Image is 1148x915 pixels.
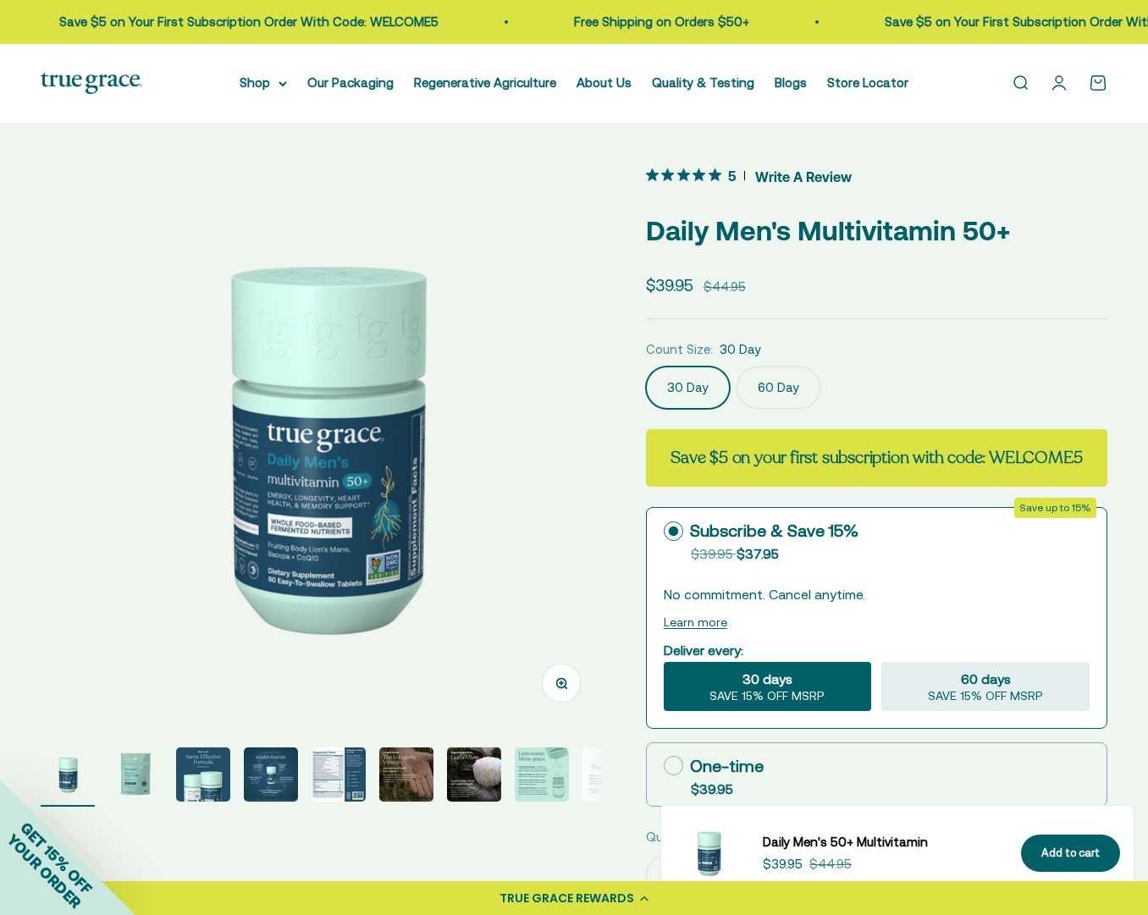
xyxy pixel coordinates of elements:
strong: Save $5 on your first subscription with code: WELCOME5 [671,446,1082,469]
span: YOUR ORDER [3,830,85,912]
button: Add to cart [1021,835,1120,873]
sale-price: $39.95 [646,273,693,298]
button: Go to item 7 [447,747,501,807]
a: Quality & Testing [652,75,754,90]
img: Daily Men's 50+ Multivitamin [675,819,742,887]
legend: Count Size: [646,339,713,360]
button: Go to item 4 [244,747,298,807]
span: GET 15% OFF [17,819,96,897]
a: Our Packaging [307,75,394,90]
img: Daily Men's 50+ Multivitamin [582,747,637,802]
div: Add to cart [1041,845,1100,863]
button: Go to item 8 [515,747,569,807]
img: Daily Men's 50+ Multivitamin [312,747,366,802]
sale-price: $39.95 [763,854,803,874]
compare-at-price: $44.95 [704,277,746,297]
button: 5 out 5 stars rating in total 1 reviews. Jump to reviews. [646,163,852,189]
label: Quantity: [646,827,701,847]
img: Daily Men's 50+ Multivitamin [41,747,95,802]
img: Daily Men's 50+ Multivitamin [41,163,605,728]
span: 5 [728,166,736,184]
a: Blogs [775,75,807,90]
summary: Shop [240,73,287,93]
p: Daily Men's Multivitamin 50+ [646,209,1107,252]
div: TRUE GRACE REWARDS [499,890,634,907]
button: Go to item 6 [379,747,433,807]
button: Decrease quantity [647,855,696,896]
a: Regenerative Agriculture [414,75,556,90]
img: Daily Men's 50+ Multivitamin [176,747,230,802]
a: Free Shipping on Orders $50+ [537,14,712,29]
span: 30 Day [720,339,761,360]
span: Write A Review [755,163,852,189]
a: About Us [577,75,632,90]
a: Store Locator [827,75,908,90]
compare-at-price: $44.95 [809,854,852,874]
img: Daily Multivitamin for Energy, Longevity, Heart Health, & Memory Support* - L-ergothioneine to su... [108,747,163,802]
button: Go to item 2 [108,747,163,807]
button: Go to item 5 [312,747,366,807]
button: Go to item 1 [41,747,95,807]
p: Save $5 on Your First Subscription Order With Code: WELCOME5 [22,12,401,32]
button: Go to item 9 [582,747,637,807]
img: Daily Men's 50+ Multivitamin [379,747,433,802]
a: Daily Men's 50+ Multivitamin [763,832,1001,852]
button: Go to item 3 [176,747,230,807]
img: Daily Men's 50+ Multivitamin [244,747,298,802]
img: Daily Men's 50+ Multivitamin [515,747,569,802]
img: Daily Men's 50+ Multivitamin [447,747,501,802]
